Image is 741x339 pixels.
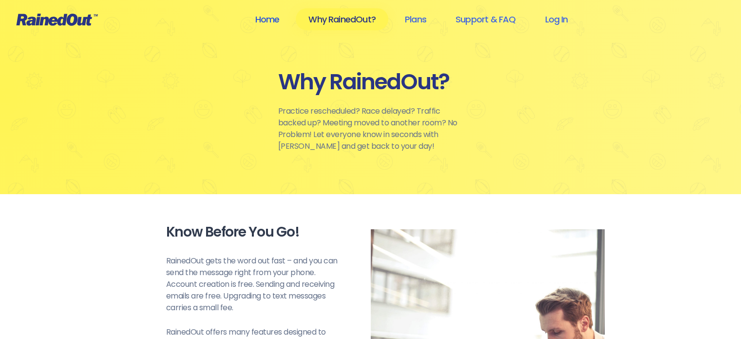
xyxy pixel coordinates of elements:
p: Practice rescheduled? Race delayed? Traffic backed up? Meeting moved to another room? No Problem!... [278,105,463,152]
a: Log In [532,8,580,30]
p: RainedOut gets the word out fast – and you can send the message right from your phone. Account cr... [166,255,342,314]
div: Know Before You Go! [166,223,342,240]
a: Why RainedOut? [296,8,388,30]
a: Plans [392,8,439,30]
a: Support & FAQ [443,8,528,30]
a: Home [242,8,292,30]
div: Why RainedOut? [278,68,463,96]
